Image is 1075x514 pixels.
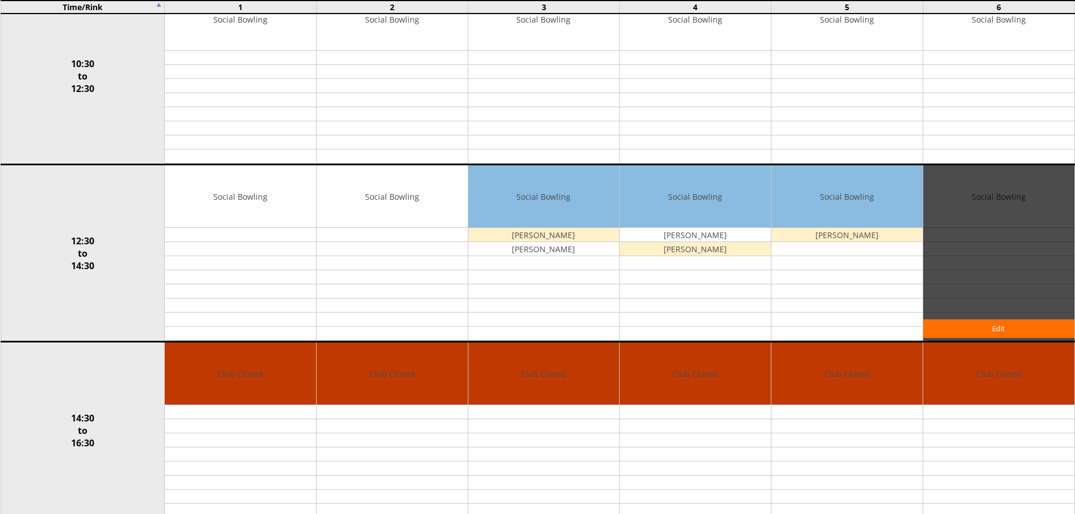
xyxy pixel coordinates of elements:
a: Edit [923,319,1074,338]
td: Social Bowling [771,165,923,228]
td: [PERSON_NAME] [771,228,923,242]
td: [PERSON_NAME] [620,228,771,242]
td: [PERSON_NAME] [468,228,620,242]
td: 2 [316,1,468,14]
td: 1 [165,1,317,14]
td: [PERSON_NAME] [468,242,620,256]
td: 6 [923,1,1074,14]
td: Social Bowling [165,165,316,228]
td: Club Closed [165,342,316,405]
td: Club Closed [317,342,468,405]
td: Social Bowling [317,165,468,228]
td: [PERSON_NAME] [620,242,771,256]
td: Club Closed [468,342,620,405]
td: 3 [468,1,620,14]
td: Club Closed [923,342,1074,405]
td: Social Bowling [468,165,620,228]
td: Time/Rink [1,1,165,14]
td: 5 [771,1,923,14]
td: Social Bowling [620,165,771,228]
td: 12:30 to 14:30 [1,165,165,342]
td: Club Closed [620,342,771,405]
td: 4 [620,1,771,14]
td: Club Closed [771,342,923,405]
